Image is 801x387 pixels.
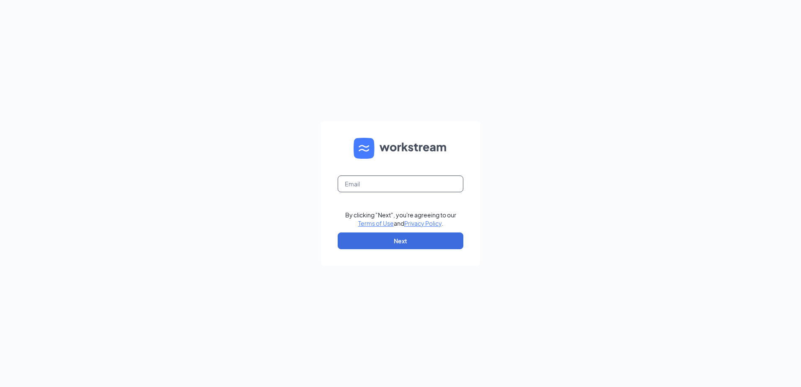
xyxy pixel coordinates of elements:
[358,219,394,227] a: Terms of Use
[338,232,463,249] button: Next
[354,138,447,159] img: WS logo and Workstream text
[404,219,442,227] a: Privacy Policy
[345,211,456,227] div: By clicking "Next", you're agreeing to our and .
[338,175,463,192] input: Email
